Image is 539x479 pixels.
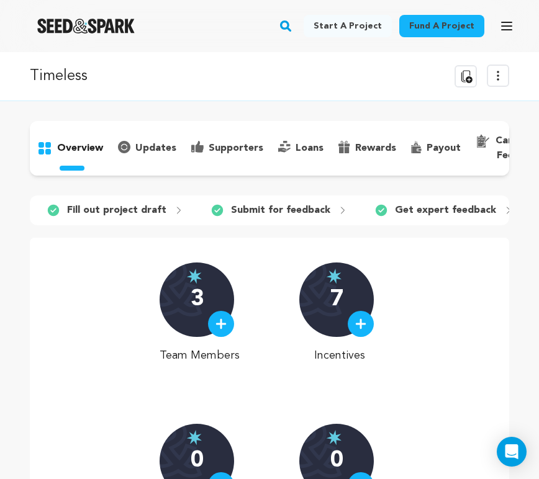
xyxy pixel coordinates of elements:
[191,287,204,312] p: 3
[355,318,366,329] img: plus.svg
[399,15,484,37] a: Fund a project
[355,141,396,156] p: rewards
[330,287,343,312] p: 7
[67,203,166,218] p: Fill out project draft
[57,141,103,156] p: overview
[395,203,496,218] p: Get expert feedback
[30,138,111,158] button: overview
[160,347,240,364] p: Team Members
[404,138,468,158] button: payout
[427,141,461,156] p: payout
[111,138,184,158] button: updates
[184,138,271,158] button: supporters
[135,141,176,156] p: updates
[296,141,324,156] p: loans
[215,318,227,329] img: plus.svg
[191,449,204,473] p: 0
[331,138,404,158] button: rewards
[497,437,527,467] div: Open Intercom Messenger
[231,203,330,218] p: Submit for feedback
[37,19,135,34] img: Seed&Spark Logo Dark Mode
[271,138,331,158] button: loans
[37,19,135,34] a: Seed&Spark Homepage
[330,449,343,473] p: 0
[304,15,392,37] a: Start a project
[299,347,379,364] p: Incentives
[209,141,263,156] p: supporters
[30,65,88,87] p: Timeless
